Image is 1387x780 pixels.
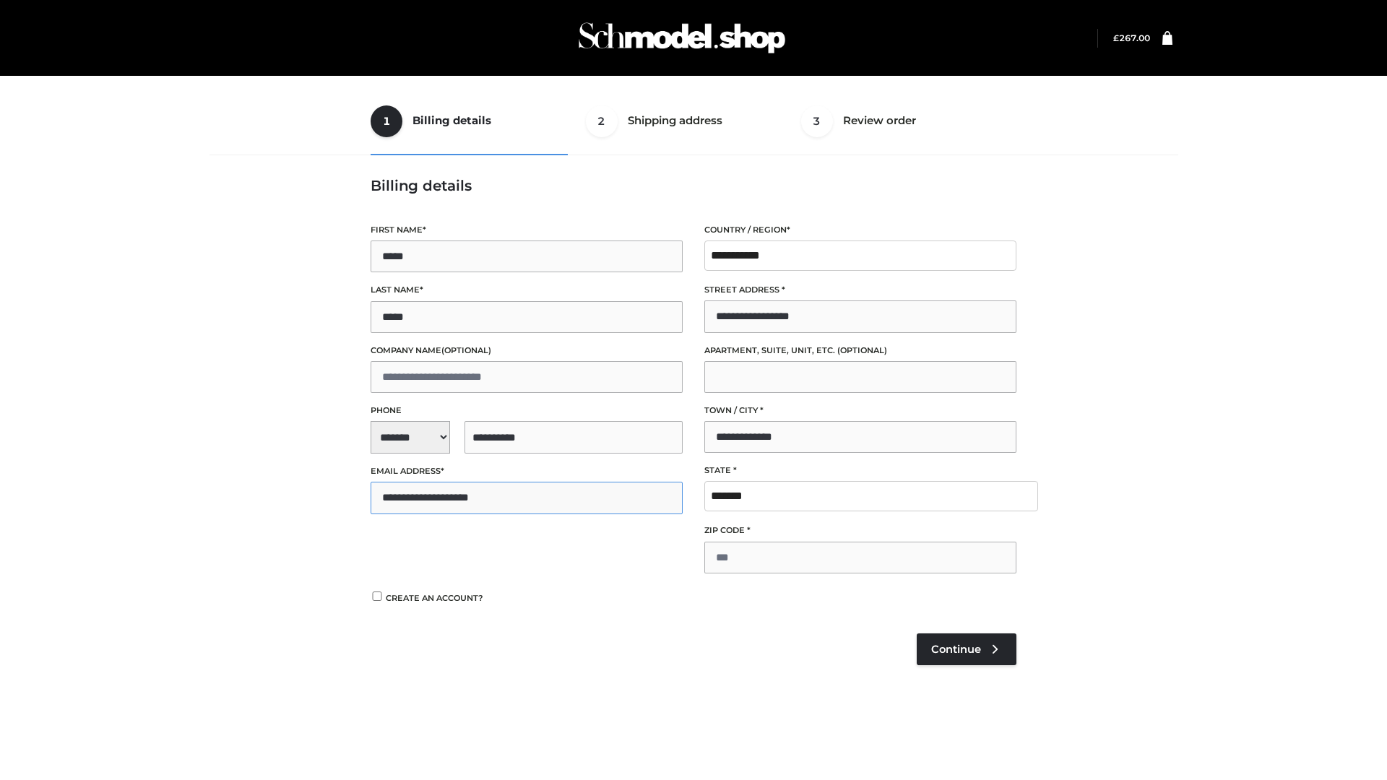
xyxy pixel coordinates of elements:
a: £267.00 [1113,32,1150,43]
label: Country / Region [704,223,1016,237]
label: Apartment, suite, unit, etc. [704,344,1016,357]
input: Create an account? [371,591,384,601]
h3: Billing details [371,177,1016,194]
label: Street address [704,283,1016,297]
label: ZIP Code [704,524,1016,537]
a: Continue [917,633,1016,665]
label: Last name [371,283,683,297]
span: (optional) [441,345,491,355]
label: Email address [371,464,683,478]
span: Create an account? [386,593,483,603]
label: State [704,464,1016,477]
label: First name [371,223,683,237]
bdi: 267.00 [1113,32,1150,43]
span: £ [1113,32,1119,43]
span: Continue [931,643,981,656]
span: (optional) [837,345,887,355]
label: Company name [371,344,683,357]
img: Schmodel Admin 964 [574,9,790,66]
label: Phone [371,404,683,417]
label: Town / City [704,404,1016,417]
